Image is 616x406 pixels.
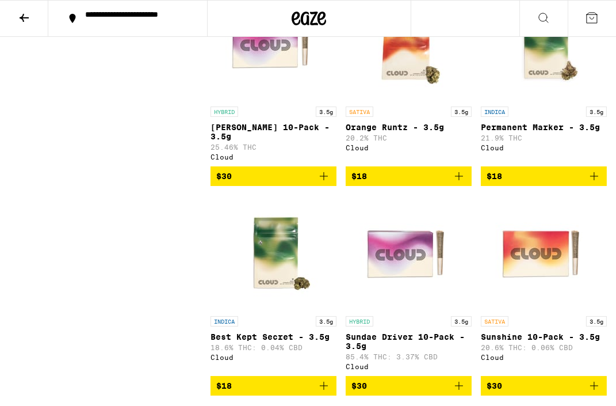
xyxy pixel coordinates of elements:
[481,344,607,351] p: 20.6% THC: 0.06% CBD
[211,316,238,327] p: INDICA
[316,316,336,327] p: 3.5g
[451,316,472,327] p: 3.5g
[211,123,336,141] p: [PERSON_NAME] 10-Pack - 3.5g
[211,354,336,361] div: Cloud
[346,316,373,327] p: HYBRID
[481,123,607,132] p: Permanent Marker - 3.5g
[346,195,472,376] a: Open page for Sundae Driver 10-Pack - 3.5g from Cloud
[211,166,336,186] button: Add to bag
[346,107,373,117] p: SATIVA
[211,195,336,376] a: Open page for Best Kept Secret - 3.5g from Cloud
[481,144,607,151] div: Cloud
[346,353,472,361] p: 85.4% THC: 3.37% CBD
[346,123,472,132] p: Orange Runtz - 3.5g
[346,376,472,396] button: Add to bag
[216,195,331,310] img: Cloud - Best Kept Secret - 3.5g
[586,316,607,327] p: 3.5g
[487,195,602,310] img: Cloud - Sunshine 10-Pack - 3.5g
[346,363,472,370] div: Cloud
[351,172,367,181] span: $18
[211,153,336,161] div: Cloud
[481,332,607,342] p: Sunshine 10-Pack - 3.5g
[346,134,472,142] p: 20.2% THC
[481,354,607,361] div: Cloud
[481,195,607,376] a: Open page for Sunshine 10-Pack - 3.5g from Cloud
[481,107,508,117] p: INDICA
[481,166,607,186] button: Add to bag
[346,332,472,351] p: Sundae Driver 10-Pack - 3.5g
[346,144,472,151] div: Cloud
[487,381,502,390] span: $30
[346,166,472,186] button: Add to bag
[586,107,607,117] p: 3.5g
[216,172,232,181] span: $30
[211,332,336,342] p: Best Kept Secret - 3.5g
[211,143,336,151] p: 25.46% THC
[351,381,367,390] span: $30
[211,344,336,351] p: 18.6% THC: 0.04% CBD
[211,376,336,396] button: Add to bag
[316,107,336,117] p: 3.5g
[211,107,238,117] p: HYBRID
[487,172,502,181] span: $18
[481,134,607,142] p: 21.9% THC
[481,316,508,327] p: SATIVA
[451,107,472,117] p: 3.5g
[481,376,607,396] button: Add to bag
[216,381,232,390] span: $18
[7,8,83,17] span: Hi. Need any help?
[351,195,466,310] img: Cloud - Sundae Driver 10-Pack - 3.5g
